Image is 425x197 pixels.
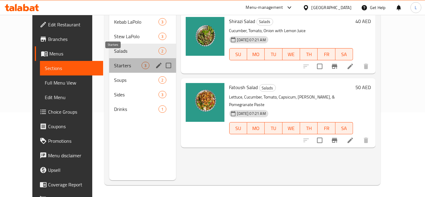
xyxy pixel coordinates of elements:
span: Select to update [313,60,326,73]
span: Menus [49,50,99,57]
button: TU [265,122,282,134]
span: 3 [142,63,149,68]
button: TH [300,122,318,134]
a: Upsell [35,163,103,177]
span: 1 [159,106,166,112]
span: TH [302,50,315,59]
span: Menu disclaimer [48,152,99,159]
div: items [159,91,166,98]
span: TH [302,124,315,133]
div: Sides3 [109,87,176,102]
span: L [415,4,417,11]
div: Soups2 [109,73,176,87]
a: Edit menu item [347,137,354,144]
span: Salads [114,47,159,55]
span: Salads [260,85,276,92]
a: Branches [35,32,103,46]
span: WE [285,124,298,133]
a: Coverage Report [35,177,103,192]
div: items [142,62,149,69]
button: SA [335,122,353,134]
span: [DATE] 07:21 AM [235,37,268,43]
span: [DATE] 07:21 AM [235,111,268,116]
span: TU [267,50,280,59]
div: Salads [259,84,276,92]
div: Kebab LaPolo3 [109,15,176,29]
a: Coupons [35,119,103,134]
span: SA [338,50,351,59]
a: Promotions [35,134,103,148]
button: FR [318,48,335,60]
div: items [159,105,166,113]
div: Stew LaPolo3 [109,29,176,44]
button: WE [283,122,300,134]
button: SU [229,48,247,60]
span: Promotions [48,137,99,145]
h6: 50 AED [355,83,371,92]
span: SA [338,124,351,133]
a: Choice Groups [35,105,103,119]
span: MO [250,124,262,133]
span: Full Menu View [45,79,99,86]
button: delete [359,133,373,148]
div: Menu-management [246,4,283,11]
span: Coverage Report [48,181,99,188]
span: Branches [48,35,99,43]
a: Menu disclaimer [35,148,103,163]
img: Fatoush Salad [186,83,224,122]
div: Salads2 [109,44,176,58]
p: Cucumber, Tomato, Onion with Lemon Juice [229,27,353,35]
nav: Menu sections [109,12,176,119]
button: TH [300,48,318,60]
a: Edit Menu [40,90,103,105]
span: Sections [45,65,99,72]
span: SU [232,50,245,59]
span: Kebab LaPolo [114,18,159,25]
span: Soups [114,76,159,84]
div: items [159,47,166,55]
button: SU [229,122,247,134]
button: MO [247,48,265,60]
div: items [159,33,166,40]
span: FR [320,124,333,133]
span: Shirazi Salad [229,17,255,26]
h6: 40 AED [355,17,371,25]
span: WE [285,50,298,59]
button: delete [359,59,373,74]
button: Branch-specific-item [327,133,342,148]
span: Salads [257,18,273,25]
span: Edit Restaurant [48,21,99,28]
button: FR [318,122,335,134]
button: WE [283,48,300,60]
span: Edit Menu [45,94,99,101]
span: 2 [159,48,166,54]
a: Edit Restaurant [35,17,103,32]
span: TU [267,124,280,133]
span: 2 [159,77,166,83]
img: Shirazi Salad [186,17,224,56]
span: SU [232,124,245,133]
span: 3 [159,34,166,39]
span: Sides [114,91,159,98]
span: Stew LaPolo [114,33,159,40]
span: Choice Groups [48,108,99,115]
a: Menus [35,46,103,61]
span: 3 [159,19,166,25]
p: Lettuce, Cucumber, Tomato, Capsicum, [PERSON_NAME], & Pomegranate Paste [229,93,353,109]
span: Starters [114,62,142,69]
span: Coupons [48,123,99,130]
button: MO [247,122,265,134]
div: [GEOGRAPHIC_DATA] [312,4,351,11]
div: Drinks1 [109,102,176,116]
span: Drinks [114,105,159,113]
button: SA [335,48,353,60]
button: edit [154,61,163,70]
button: TU [265,48,282,60]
